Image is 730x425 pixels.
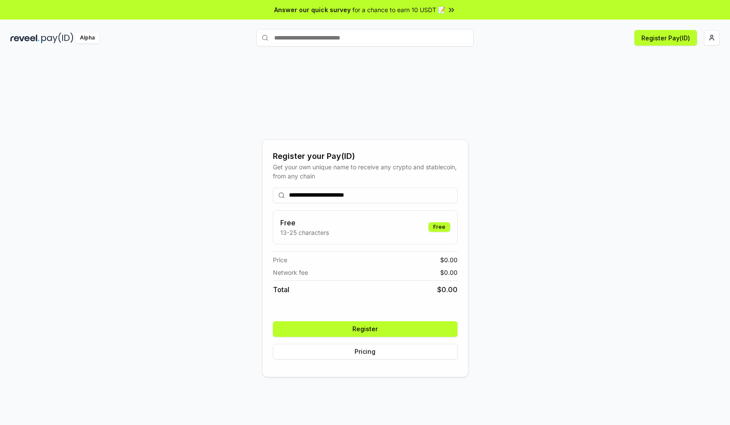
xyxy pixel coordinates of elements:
span: $ 0.00 [440,268,458,277]
img: reveel_dark [10,33,40,43]
p: 13-25 characters [280,228,329,237]
span: Answer our quick survey [274,5,351,14]
button: Register [273,321,458,337]
div: Alpha [75,33,100,43]
span: Network fee [273,268,308,277]
h3: Free [280,217,329,228]
span: $ 0.00 [440,255,458,264]
button: Register Pay(ID) [634,30,697,46]
span: Price [273,255,287,264]
button: Pricing [273,344,458,359]
img: pay_id [41,33,73,43]
span: for a chance to earn 10 USDT 📝 [352,5,445,14]
div: Free [428,222,450,232]
div: Get your own unique name to receive any crypto and stablecoin, from any chain [273,162,458,181]
span: $ 0.00 [437,284,458,295]
div: Register your Pay(ID) [273,150,458,162]
span: Total [273,284,289,295]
